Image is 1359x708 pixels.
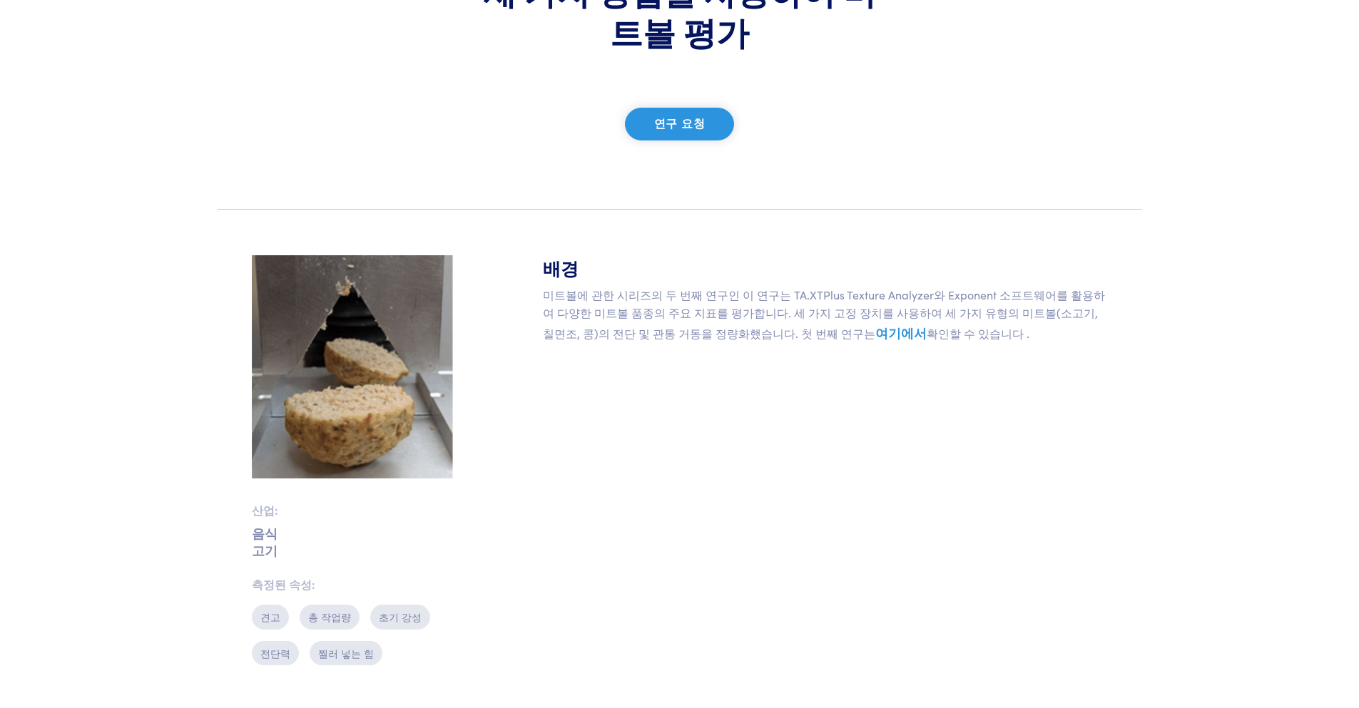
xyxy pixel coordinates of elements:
[308,610,351,624] font: 총 작업량
[260,646,290,660] font: 전단력
[252,502,278,518] font: 산업:
[875,324,927,342] a: 여기에서
[252,541,278,559] font: 고기
[252,524,278,542] font: 음식
[252,576,315,592] font: 측정된 속성:
[318,646,374,660] font: 찔러 넣는 힘
[543,255,579,280] font: 배경
[260,610,280,624] font: 견고
[654,117,705,130] font: 연구 요청
[543,287,1105,341] font: 미트볼에 관한 시리즈의 두 번째 연구인 이 연구는 TA.XTPlus Texture Analyzer와 Exponent 소프트웨어를 활용하여 다양한 미트볼 품종의 주요 지표를 평...
[625,108,734,140] button: 연구 요청
[927,325,1029,341] font: 확인할 수 있습니다 .
[379,610,422,624] font: 초기 강성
